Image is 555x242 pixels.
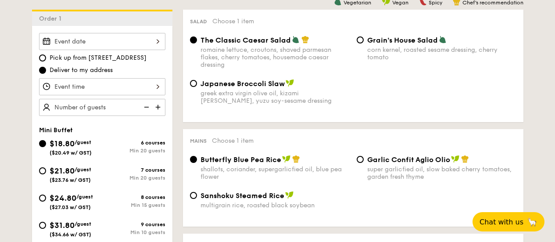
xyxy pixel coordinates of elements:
[201,36,291,44] span: The Classic Caesar Salad
[201,90,350,105] div: greek extra virgin olive oil, kizami [PERSON_NAME], yuzu soy-sesame dressing
[50,150,92,156] span: ($20.49 w/ GST)
[201,46,350,69] div: romaine lettuce, croutons, shaved parmesan flakes, cherry tomatoes, housemade caesar dressing
[357,156,364,163] input: Garlic Confit Aglio Oliosuper garlicfied oil, slow baked cherry tomatoes, garden fresh thyme
[75,139,91,145] span: /guest
[190,80,197,87] input: Japanese Broccoli Slawgreek extra virgin olive oil, kizami [PERSON_NAME], yuzu soy-sesame dressing
[102,167,165,173] div: 7 courses
[39,54,46,61] input: Pick up from [STREET_ADDRESS]
[50,220,75,230] span: $31.80
[102,202,165,208] div: Min 15 guests
[102,229,165,235] div: Min 10 guests
[102,148,165,154] div: Min 20 guests
[190,192,197,199] input: Sanshoku Steamed Ricemultigrain rice, roasted black soybean
[190,18,207,25] span: Salad
[190,156,197,163] input: Butterfly Blue Pea Riceshallots, coriander, supergarlicfied oil, blue pea flower
[39,99,165,116] input: Number of guests
[39,78,165,95] input: Event time
[286,79,294,87] img: icon-vegan.f8ff3823.svg
[201,166,350,181] div: shallots, coriander, supergarlicfied oil, blue pea flower
[39,140,46,147] input: $18.80/guest($20.49 w/ GST)6 coursesMin 20 guests
[367,46,516,61] div: corn kernel, roasted sesame dressing, cherry tomato
[367,155,450,164] span: Garlic Confit Aglio Olio
[50,231,91,238] span: ($34.66 w/ GST)
[39,126,73,134] span: Mini Buffet
[39,167,46,174] input: $21.80/guest($23.76 w/ GST)7 coursesMin 20 guests
[39,33,165,50] input: Event date
[451,155,460,163] img: icon-vegan.f8ff3823.svg
[39,15,65,22] span: Order 1
[152,99,165,116] img: icon-add.58712e84.svg
[439,36,447,43] img: icon-vegetarian.fe4039eb.svg
[190,36,197,43] input: The Classic Caesar Saladromaine lettuce, croutons, shaved parmesan flakes, cherry tomatoes, house...
[473,212,544,231] button: Chat with us🦙
[285,191,294,199] img: icon-vegan.f8ff3823.svg
[50,193,76,203] span: $24.80
[50,177,91,183] span: ($23.76 w/ GST)
[50,139,75,148] span: $18.80
[50,66,113,75] span: Deliver to my address
[102,175,165,181] div: Min 20 guests
[201,155,281,164] span: Butterfly Blue Pea Rice
[292,155,300,163] img: icon-chef-hat.a58ddaea.svg
[367,166,516,181] div: super garlicfied oil, slow baked cherry tomatoes, garden fresh thyme
[50,54,147,62] span: Pick up from [STREET_ADDRESS]
[212,137,254,144] span: Choose 1 item
[50,204,91,210] span: ($27.03 w/ GST)
[39,67,46,74] input: Deliver to my address
[39,222,46,229] input: $31.80/guest($34.66 w/ GST)9 coursesMin 10 guests
[76,194,93,200] span: /guest
[292,36,300,43] img: icon-vegetarian.fe4039eb.svg
[201,191,284,200] span: Sanshoku Steamed Rice
[282,155,291,163] img: icon-vegan.f8ff3823.svg
[301,36,309,43] img: icon-chef-hat.a58ddaea.svg
[201,79,285,88] span: Japanese Broccoli Slaw
[367,36,438,44] span: Grain's House Salad
[201,202,350,209] div: multigrain rice, roasted black soybean
[357,36,364,43] input: Grain's House Saladcorn kernel, roasted sesame dressing, cherry tomato
[190,138,207,144] span: Mains
[50,166,75,176] span: $21.80
[75,166,91,173] span: /guest
[102,194,165,200] div: 8 courses
[480,218,523,226] span: Chat with us
[461,155,469,163] img: icon-chef-hat.a58ddaea.svg
[102,221,165,228] div: 9 courses
[212,18,254,25] span: Choose 1 item
[527,217,537,227] span: 🦙
[139,99,152,116] img: icon-reduce.1d2dbef1.svg
[75,221,91,227] span: /guest
[39,195,46,202] input: $24.80/guest($27.03 w/ GST)8 coursesMin 15 guests
[102,140,165,146] div: 6 courses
